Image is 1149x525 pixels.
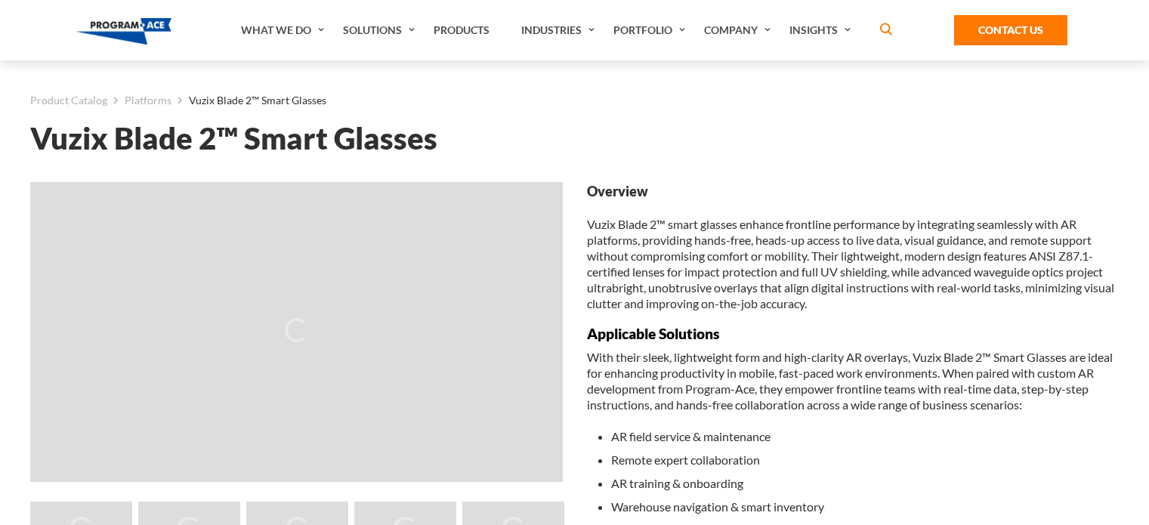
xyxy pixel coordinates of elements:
[954,15,1067,45] a: Contact Us
[30,125,1119,152] h1: Vuzix Blade 2™ Smart Glasses
[611,425,1120,448] li: AR field service & maintenance
[611,448,1120,471] li: Remote expert collaboration
[125,91,171,110] a: Platforms
[30,91,1119,110] nav: breadcrumb
[587,216,1120,311] p: Vuzix Blade 2™ smart glasses enhance frontline performance by integrating seamlessly with AR plat...
[587,182,1120,201] strong: Overview
[76,18,172,45] img: Program-Ace
[30,91,107,110] a: Product Catalog
[611,471,1120,495] li: AR training & onboarding
[587,324,1120,343] h3: Applicable Solutions
[171,91,326,110] li: Vuzix Blade 2™ Smart Glasses
[611,495,1120,518] li: Warehouse navigation & smart inventory
[587,349,1120,412] p: With their sleek, lightweight form and high-clarity AR overlays, Vuzix Blade 2™ Smart Glasses are...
